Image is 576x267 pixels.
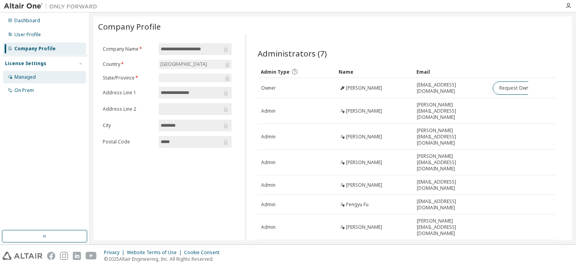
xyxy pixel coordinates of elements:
[417,198,486,211] span: [EMAIL_ADDRESS][DOMAIN_NAME]
[103,139,154,145] label: Postal Code
[14,46,56,52] div: Company Profile
[104,256,224,262] p: © 2025 Altair Engineering, Inc. All Rights Reserved.
[103,61,154,67] label: Country
[346,182,382,188] span: [PERSON_NAME]
[47,252,55,260] img: facebook.svg
[103,122,154,129] label: City
[104,249,127,256] div: Privacy
[339,65,410,78] div: Name
[14,87,34,94] div: On Prem
[14,74,36,80] div: Managed
[261,85,276,91] span: Owner
[346,85,382,91] span: [PERSON_NAME]
[159,60,208,69] div: [GEOGRAPHIC_DATA]
[4,2,101,10] img: Altair One
[261,108,276,114] span: Admin
[417,127,486,146] span: [PERSON_NAME][EMAIL_ADDRESS][DOMAIN_NAME]
[14,32,41,38] div: User Profile
[103,46,154,52] label: Company Name
[103,75,154,81] label: State/Province
[417,179,486,191] span: [EMAIL_ADDRESS][DOMAIN_NAME]
[73,252,81,260] img: linkedin.svg
[60,252,68,260] img: instagram.svg
[261,134,276,140] span: Admin
[184,249,224,256] div: Cookie Consent
[416,65,486,78] div: Email
[346,159,382,166] span: [PERSON_NAME]
[2,252,42,260] img: altair_logo.svg
[417,82,486,94] span: [EMAIL_ADDRESS][DOMAIN_NAME]
[98,21,161,32] span: Company Profile
[103,90,154,96] label: Address Line 1
[493,81,558,95] button: Request Owner Change
[127,249,184,256] div: Website Terms of Use
[346,202,369,208] span: Pengyu Fu
[14,18,40,24] div: Dashboard
[261,202,276,208] span: Admin
[159,60,231,69] div: [GEOGRAPHIC_DATA]
[346,224,382,230] span: [PERSON_NAME]
[417,153,486,172] span: [PERSON_NAME][EMAIL_ADDRESS][DOMAIN_NAME]
[258,48,327,59] span: Administrators (7)
[5,60,46,67] div: License Settings
[417,218,486,237] span: [PERSON_NAME][EMAIL_ADDRESS][DOMAIN_NAME]
[86,252,97,260] img: youtube.svg
[261,182,276,188] span: Admin
[261,69,290,75] span: Admin Type
[261,159,276,166] span: Admin
[103,106,154,112] label: Address Line 2
[417,102,486,120] span: [PERSON_NAME][EMAIL_ADDRESS][DOMAIN_NAME]
[346,108,382,114] span: [PERSON_NAME]
[261,224,276,230] span: Admin
[346,134,382,140] span: [PERSON_NAME]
